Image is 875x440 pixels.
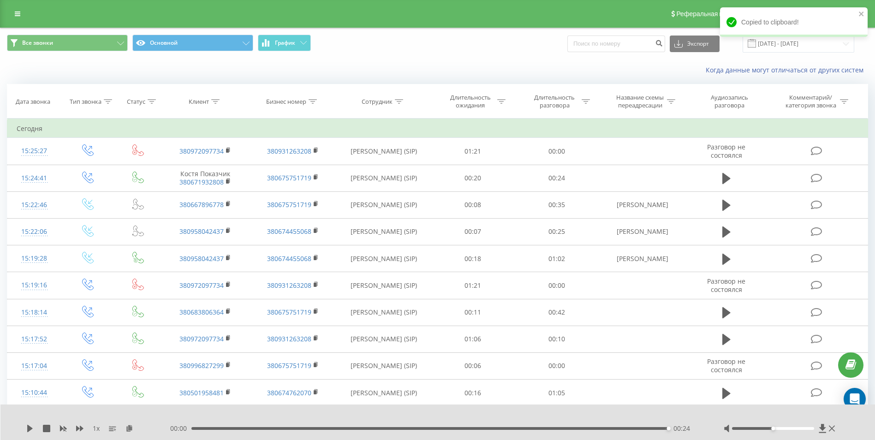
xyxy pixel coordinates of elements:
[431,299,515,326] td: 00:11
[720,7,868,37] div: Copied to clipboard!
[515,138,599,165] td: 00:00
[599,218,686,245] td: [PERSON_NAME]
[179,361,224,370] a: 380996827299
[676,10,752,18] span: Реферальная программа
[670,36,720,52] button: Экспорт
[7,35,128,51] button: Все звонки
[17,250,52,268] div: 15:19:28
[567,36,665,52] input: Поиск по номеру
[132,35,253,51] button: Основной
[515,272,599,299] td: 00:00
[337,272,431,299] td: [PERSON_NAME] (SIP)
[17,384,52,402] div: 15:10:44
[337,218,431,245] td: [PERSON_NAME] (SIP)
[7,119,868,138] td: Сегодня
[431,245,515,272] td: 00:18
[431,218,515,245] td: 00:07
[431,380,515,406] td: 00:16
[258,35,311,51] button: График
[17,223,52,241] div: 15:22:06
[615,94,665,109] div: Название схемы переадресации
[179,254,224,263] a: 380958042437
[599,191,686,218] td: [PERSON_NAME]
[431,272,515,299] td: 01:21
[170,424,191,433] span: 00:00
[267,361,311,370] a: 380675751719
[515,191,599,218] td: 00:35
[17,330,52,348] div: 15:17:52
[266,98,306,106] div: Бизнес номер
[162,165,249,191] td: Костя Показчик
[431,191,515,218] td: 00:08
[17,303,52,321] div: 15:18:14
[17,276,52,294] div: 15:19:16
[337,299,431,326] td: [PERSON_NAME] (SIP)
[179,308,224,316] a: 380683806364
[267,254,311,263] a: 380674455068
[179,178,224,186] a: 380671932808
[70,98,101,106] div: Тип звонка
[127,98,145,106] div: Статус
[337,326,431,352] td: [PERSON_NAME] (SIP)
[771,427,775,430] div: Accessibility label
[16,98,50,106] div: Дата звонка
[337,352,431,379] td: [PERSON_NAME] (SIP)
[179,334,224,343] a: 380972097734
[337,138,431,165] td: [PERSON_NAME] (SIP)
[93,424,100,433] span: 1 x
[179,147,224,155] a: 380972097734
[515,165,599,191] td: 00:24
[22,39,53,47] span: Все звонки
[189,98,209,106] div: Клиент
[515,245,599,272] td: 01:02
[530,94,579,109] div: Длительность разговора
[17,357,52,375] div: 15:17:04
[179,388,224,397] a: 380501958481
[673,424,690,433] span: 00:24
[267,173,311,182] a: 380675751719
[337,380,431,406] td: [PERSON_NAME] (SIP)
[515,352,599,379] td: 00:00
[707,357,745,374] span: Разговор не состоялся
[267,147,311,155] a: 380931263208
[267,281,311,290] a: 380931263208
[700,94,760,109] div: Аудиозапись разговора
[267,308,311,316] a: 380675751719
[446,94,495,109] div: Длительность ожидания
[515,380,599,406] td: 01:05
[17,169,52,187] div: 15:24:41
[267,227,311,236] a: 380674455068
[707,143,745,160] span: Разговор не состоялся
[337,165,431,191] td: [PERSON_NAME] (SIP)
[337,245,431,272] td: [PERSON_NAME] (SIP)
[431,352,515,379] td: 00:06
[515,299,599,326] td: 00:42
[844,388,866,410] div: Open Intercom Messenger
[275,40,295,46] span: График
[179,227,224,236] a: 380958042437
[337,191,431,218] td: [PERSON_NAME] (SIP)
[17,196,52,214] div: 15:22:46
[431,138,515,165] td: 01:21
[784,94,838,109] div: Комментарий/категория звонка
[179,200,224,209] a: 380667896778
[362,98,393,106] div: Сотрудник
[858,10,865,19] button: close
[267,388,311,397] a: 380674762070
[707,277,745,294] span: Разговор не состоялся
[267,200,311,209] a: 380675751719
[431,165,515,191] td: 00:20
[179,281,224,290] a: 380972097734
[667,427,671,430] div: Accessibility label
[515,326,599,352] td: 00:10
[431,326,515,352] td: 01:06
[17,142,52,160] div: 15:25:27
[599,245,686,272] td: [PERSON_NAME]
[706,65,868,74] a: Когда данные могут отличаться от других систем
[515,218,599,245] td: 00:25
[267,334,311,343] a: 380931263208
